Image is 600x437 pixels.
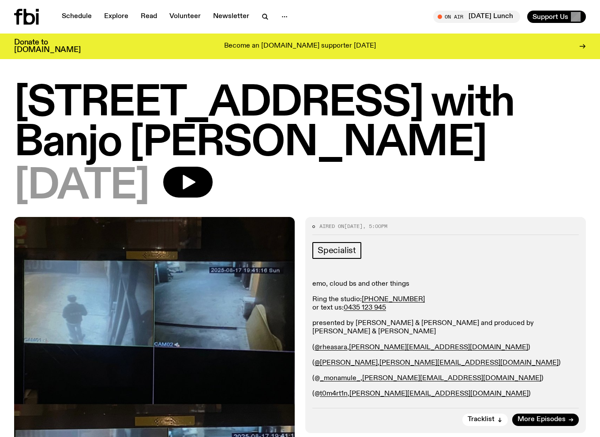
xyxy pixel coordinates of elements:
a: _monamule_ [320,375,360,382]
p: ( , ) [312,359,579,367]
a: More Episodes [512,414,579,426]
span: More Episodes [517,416,566,423]
span: Aired on [319,223,344,230]
p: presented by [PERSON_NAME] & [PERSON_NAME] and produced by [PERSON_NAME] & [PERSON_NAME] [312,319,579,336]
a: [PHONE_NUMBER] [362,296,425,303]
h1: [STREET_ADDRESS] with Banjo [PERSON_NAME] [14,84,586,163]
span: [DATE] [14,167,149,206]
a: [PERSON_NAME][EMAIL_ADDRESS][DOMAIN_NAME] [349,344,528,351]
button: Tracklist [462,414,508,426]
h3: Donate to [DOMAIN_NAME] [14,39,81,54]
p: Ring the studio: or text us: [312,295,579,312]
a: t0m4rt1n [320,390,348,397]
p: ( , ) [312,344,579,352]
span: [DATE] [344,223,363,230]
a: Schedule [56,11,97,23]
a: Explore [99,11,134,23]
a: 0435 123 945 [344,304,386,311]
a: [PERSON_NAME][EMAIL_ADDRESS][DOMAIN_NAME] [379,359,559,366]
a: [PERSON_NAME][EMAIL_ADDRESS][DOMAIN_NAME] [362,375,541,382]
span: Tracklist [468,416,495,423]
button: On Air[DATE] Lunch [433,11,520,23]
a: @[PERSON_NAME] [315,359,378,366]
span: , 5:00pm [363,223,387,230]
a: [PERSON_NAME][EMAIL_ADDRESS][DOMAIN_NAME] [349,390,529,397]
p: emo, cloud bs and other things [312,280,579,288]
a: Specialist [312,242,361,259]
p: (@ , ) [312,374,579,383]
a: Read [135,11,162,23]
a: @rheasara [315,344,347,351]
span: Support Us [532,13,568,21]
a: Newsletter [208,11,255,23]
p: (@ , ) [312,390,579,398]
a: Volunteer [164,11,206,23]
button: Support Us [527,11,586,23]
p: Become an [DOMAIN_NAME] supporter [DATE] [224,42,376,50]
span: Specialist [318,246,356,255]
